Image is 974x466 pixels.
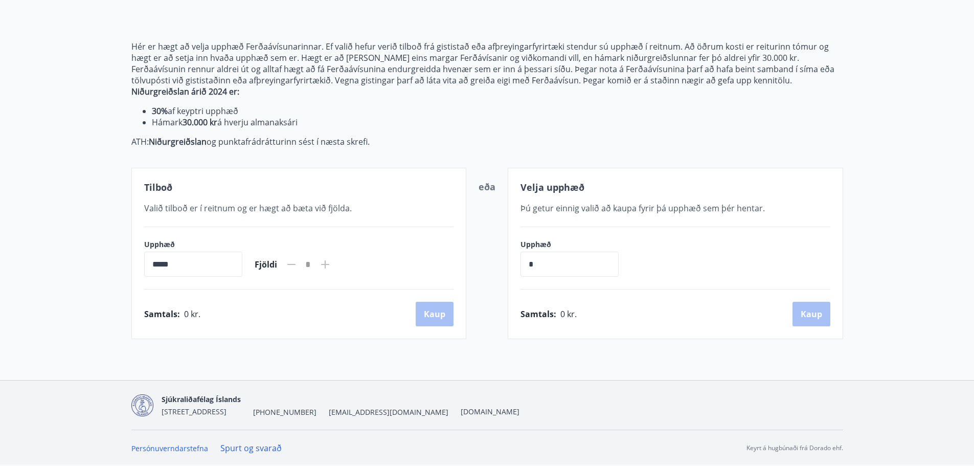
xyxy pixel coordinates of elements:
[131,86,239,97] strong: Niðurgreiðslan árið 2024 er:
[560,308,577,320] span: 0 kr.
[144,239,242,250] label: Upphæð
[253,407,316,417] span: [PHONE_NUMBER]
[183,117,217,128] strong: 30.000 kr
[520,181,584,193] span: Velja upphæð
[220,442,282,454] a: Spurt og svarað
[520,203,765,214] span: Þú getur einnig valið að kaupa fyrir þá upphæð sem þér hentar.
[746,443,843,453] p: Keyrt á hugbúnaði frá Dorado ehf.
[144,308,180,320] span: Samtals :
[131,394,153,416] img: d7T4au2pYIU9thVz4WmmUT9xvMNnFvdnscGDOPEg.png
[329,407,448,417] span: [EMAIL_ADDRESS][DOMAIN_NAME]
[152,105,168,117] strong: 30%
[144,203,352,214] span: Valið tilboð er í reitnum og er hægt að bæta við fjölda.
[162,394,241,404] span: Sjúkraliðafélag Íslands
[131,136,843,147] p: ATH: og punktafrádrátturinn sést í næsta skrefi.
[144,181,172,193] span: Tilboð
[255,259,277,270] span: Fjöldi
[152,105,843,117] li: af keyptri upphæð
[162,407,226,416] span: [STREET_ADDRESS]
[184,308,200,320] span: 0 kr.
[152,117,843,128] li: Hámark á hverju almanaksári
[131,443,208,453] a: Persónuverndarstefna
[131,41,843,86] p: Hér er hægt að velja upphæð Ferðaávísunarinnar. Ef valið hefur verið tilboð frá gististað eða afþ...
[520,308,556,320] span: Samtals :
[479,181,495,193] span: eða
[461,407,519,416] a: [DOMAIN_NAME]
[520,239,629,250] label: Upphæð
[149,136,207,147] strong: Niðurgreiðslan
